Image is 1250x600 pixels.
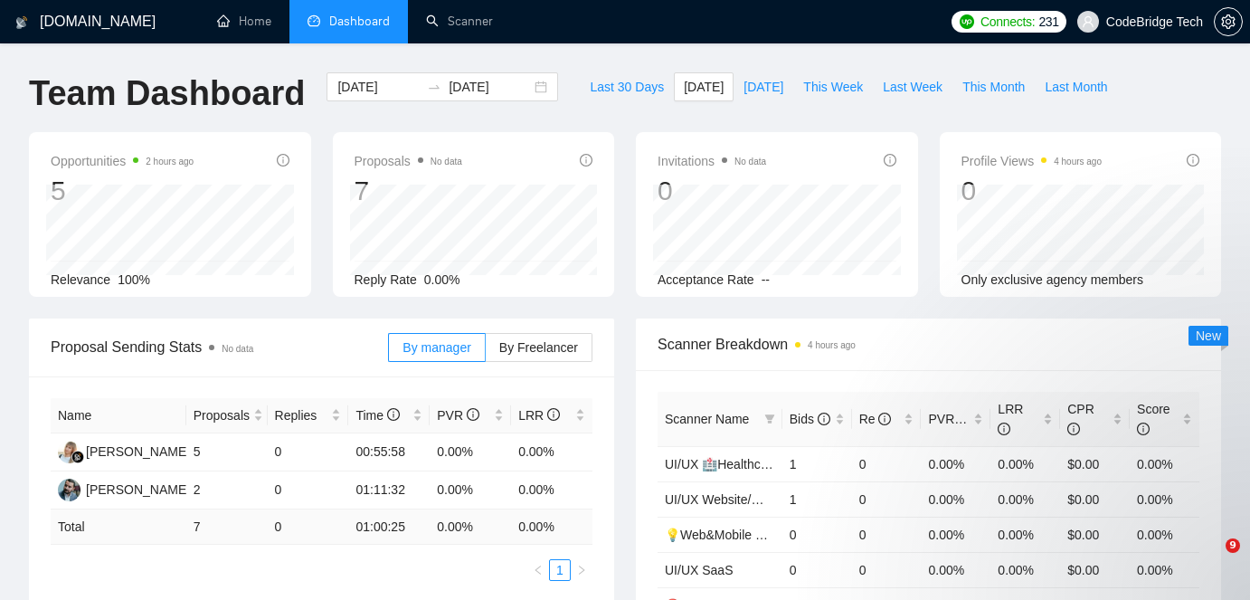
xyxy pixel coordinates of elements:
[355,408,399,423] span: Time
[734,157,766,167] span: No data
[665,528,870,542] a: 💡Web&Mobile UI/UX SaaS (Mariia)
[431,157,462,167] span: No data
[527,559,549,581] button: left
[873,72,952,101] button: Last Week
[337,77,420,97] input: Start date
[268,398,349,433] th: Replies
[426,14,493,29] a: searchScanner
[1082,15,1094,28] span: user
[51,272,110,287] span: Relevance
[961,150,1103,172] span: Profile Views
[86,480,190,500] div: [PERSON_NAME]
[960,14,974,29] img: upwork-logo.png
[348,433,430,471] td: 00:55:58
[15,8,28,37] img: logo
[387,408,400,421] span: info-circle
[1137,423,1150,435] span: info-circle
[803,77,863,97] span: This Week
[1215,14,1242,29] span: setting
[1038,12,1058,32] span: 231
[580,72,674,101] button: Last 30 Days
[58,441,80,463] img: AK
[275,405,328,425] span: Replies
[277,154,289,167] span: info-circle
[1214,14,1243,29] a: setting
[734,72,793,101] button: [DATE]
[928,412,971,426] span: PVR
[1045,77,1107,97] span: Last Month
[186,398,268,433] th: Proposals
[71,451,84,463] img: gigradar-bm.png
[511,471,592,510] td: 0.00%
[467,408,479,421] span: info-circle
[430,510,511,545] td: 0.00 %
[859,412,892,426] span: Re
[355,174,462,208] div: 7
[511,433,592,471] td: 0.00%
[1214,7,1243,36] button: setting
[51,150,194,172] span: Opportunities
[547,408,560,421] span: info-circle
[58,479,80,501] img: KK
[348,471,430,510] td: 01:11:32
[761,405,779,433] span: filter
[186,471,268,510] td: 2
[590,77,664,97] span: Last 30 Days
[852,481,922,517] td: 0
[437,408,479,423] span: PVR
[549,559,571,581] li: 1
[29,72,305,115] h1: Team Dashboard
[990,552,1060,587] td: 0.00%
[998,423,1010,435] span: info-circle
[961,272,1144,287] span: Only exclusive agency members
[998,402,1023,436] span: LRR
[580,154,592,167] span: info-circle
[348,510,430,545] td: 01:00:25
[571,559,592,581] li: Next Page
[268,471,349,510] td: 0
[852,552,922,587] td: 0
[852,517,922,552] td: 0
[793,72,873,101] button: This Week
[427,80,441,94] span: swap-right
[222,344,253,354] span: No data
[818,413,830,425] span: info-circle
[355,150,462,172] span: Proposals
[499,340,578,355] span: By Freelancer
[1035,72,1117,101] button: Last Month
[1196,329,1221,343] span: New
[1130,552,1199,587] td: 0.00%
[1188,538,1232,582] iframe: Intercom live chat
[1067,423,1080,435] span: info-circle
[427,80,441,94] span: to
[665,563,733,577] a: UI/UX SaaS
[762,272,770,287] span: --
[1054,157,1102,167] time: 4 hours ago
[782,446,852,481] td: 1
[146,157,194,167] time: 2 hours ago
[194,405,250,425] span: Proposals
[576,565,587,576] span: right
[308,14,320,27] span: dashboard
[430,433,511,471] td: 0.00%
[665,412,749,426] span: Scanner Name
[658,174,766,208] div: 0
[533,565,544,576] span: left
[86,442,190,462] div: [PERSON_NAME]
[782,552,852,587] td: 0
[424,272,460,287] span: 0.00%
[674,72,734,101] button: [DATE]
[884,154,896,167] span: info-circle
[402,340,470,355] span: By manager
[1060,552,1130,587] td: $0.00
[764,414,775,424] span: filter
[962,77,1025,97] span: This Month
[782,481,852,517] td: 1
[51,510,186,545] td: Total
[790,412,830,426] span: Bids
[51,336,388,358] span: Proposal Sending Stats
[186,433,268,471] td: 5
[186,510,268,545] td: 7
[329,14,390,29] span: Dashboard
[51,398,186,433] th: Name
